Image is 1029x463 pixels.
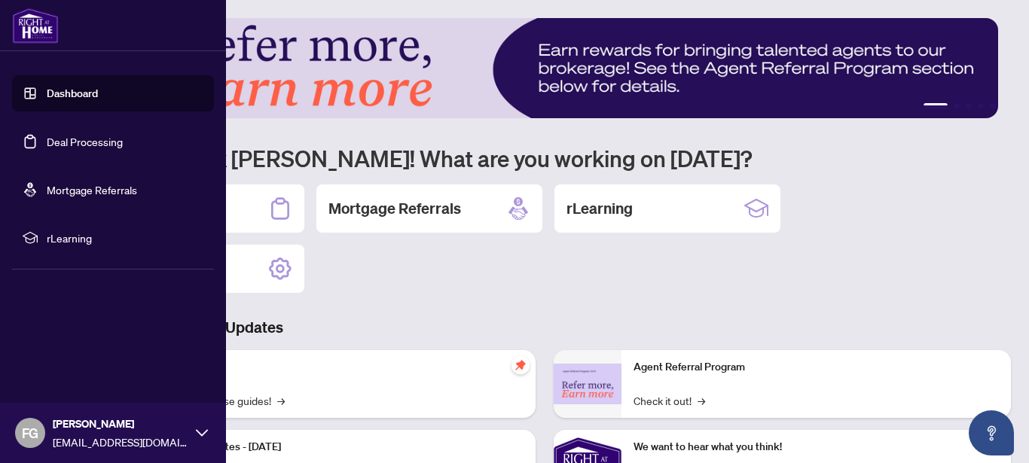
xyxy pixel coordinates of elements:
button: Open asap [969,410,1014,455]
span: FG [22,422,38,443]
h3: Brokerage & Industry Updates [78,317,1011,338]
img: Slide 0 [78,18,998,118]
p: Self-Help [158,359,524,376]
h2: rLearning [566,198,633,219]
p: We want to hear what you think! [634,439,999,455]
h1: Welcome back [PERSON_NAME]! What are you working on [DATE]? [78,144,1011,172]
a: Deal Processing [47,135,123,148]
img: logo [12,8,59,44]
button: 5 [990,103,996,109]
img: Agent Referral Program [554,364,621,405]
h2: Mortgage Referrals [328,198,461,219]
a: Check it out!→ [634,392,705,409]
span: [EMAIL_ADDRESS][DOMAIN_NAME] [53,434,188,450]
span: [PERSON_NAME] [53,416,188,432]
span: → [698,392,705,409]
a: Dashboard [47,87,98,100]
span: pushpin [511,356,530,374]
button: 2 [954,103,960,109]
p: Platform Updates - [DATE] [158,439,524,455]
button: 1 [924,103,948,109]
p: Agent Referral Program [634,359,999,376]
button: 4 [978,103,984,109]
span: rLearning [47,230,203,246]
button: 3 [966,103,972,109]
span: → [277,392,285,409]
a: Mortgage Referrals [47,183,137,196]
